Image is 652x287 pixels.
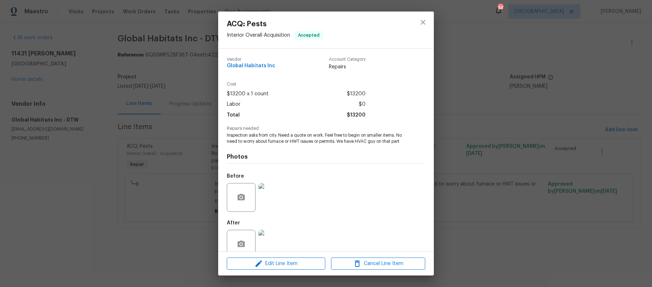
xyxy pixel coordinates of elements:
[227,110,240,120] span: Total
[329,63,366,70] span: Repairs
[227,153,425,160] h4: Photos
[227,174,244,179] h5: Before
[227,63,275,69] span: Global Habitats Inc
[227,20,323,28] span: ACQ: Pests
[227,89,268,99] span: $13200 x 1 count
[227,82,366,87] span: Cost
[227,57,275,62] span: Vendor
[331,258,425,270] button: Cancel Line Item
[227,33,290,38] span: Interior Overall - Acquisition
[227,258,325,270] button: Edit Line Item
[347,89,366,99] span: $13200
[229,259,323,268] span: Edit Line Item
[359,99,366,110] span: $0
[295,32,322,39] span: Accepted
[227,220,240,225] h5: After
[227,126,425,131] span: Repairs needed
[329,57,366,62] span: Account Category
[414,14,432,31] button: close
[227,99,240,110] span: Labor
[333,259,423,268] span: Cancel Line Item
[227,132,405,145] span: Inspection asks from city. Need a quote on work. Feel free to begin on smaller items. No need to ...
[498,4,503,12] div: 34
[347,110,366,120] span: $13200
